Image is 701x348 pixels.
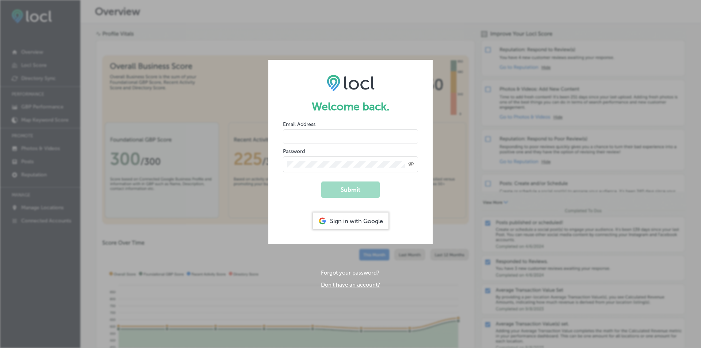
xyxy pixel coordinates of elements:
[327,74,375,91] img: LOCL logo
[321,269,379,276] a: Forgot your password?
[283,148,305,154] label: Password
[321,181,380,198] button: Submit
[283,121,315,127] label: Email Address
[321,282,380,288] a: Don't have an account?
[313,213,388,229] div: Sign in with Google
[283,100,418,113] h1: Welcome back.
[408,161,414,168] span: Toggle password visibility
